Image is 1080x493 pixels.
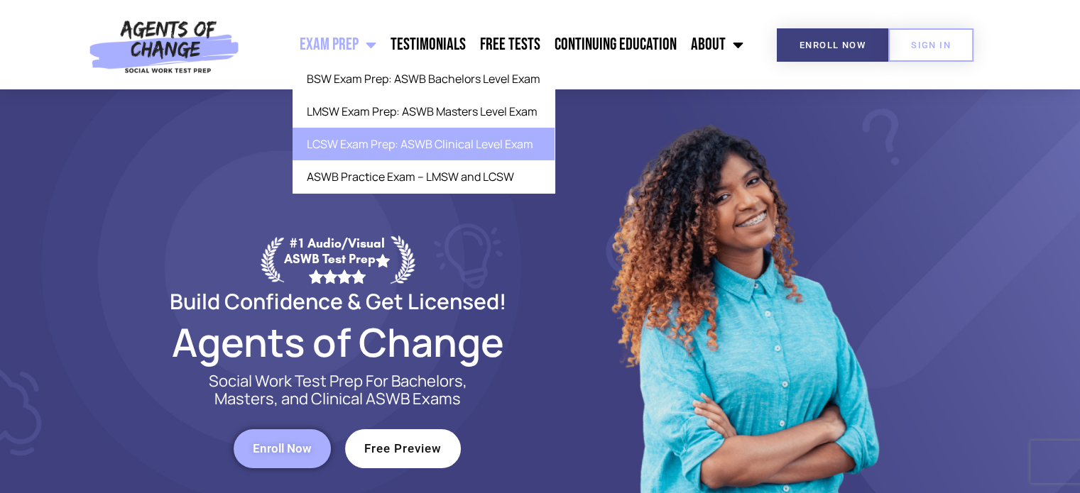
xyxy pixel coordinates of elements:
a: SIGN IN [888,28,973,62]
a: Continuing Education [547,27,684,62]
h2: Build Confidence & Get Licensed! [136,291,540,311]
a: About [684,27,751,62]
a: ASWB Practice Exam – LMSW and LCSW [293,160,555,193]
p: Social Work Test Prep For Bachelors, Masters, and Clinical ASWB Exams [192,372,484,408]
span: Free Preview [364,443,442,455]
a: Free Tests [473,27,547,62]
nav: Menu [246,27,751,62]
ul: Exam Prep [293,62,555,193]
h2: Agents of Change [136,326,540,358]
a: Enroll Now [777,28,888,62]
a: Free Preview [345,429,461,468]
a: Exam Prep [293,27,383,62]
a: Enroll Now [234,429,331,468]
a: BSW Exam Prep: ASWB Bachelors Level Exam [293,62,555,95]
div: #1 Audio/Visual ASWB Test Prep [284,236,391,283]
a: LCSW Exam Prep: ASWB Clinical Level Exam [293,128,555,160]
a: Testimonials [383,27,473,62]
span: Enroll Now [800,40,866,50]
span: SIGN IN [911,40,951,50]
span: Enroll Now [253,443,312,455]
a: LMSW Exam Prep: ASWB Masters Level Exam [293,95,555,128]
